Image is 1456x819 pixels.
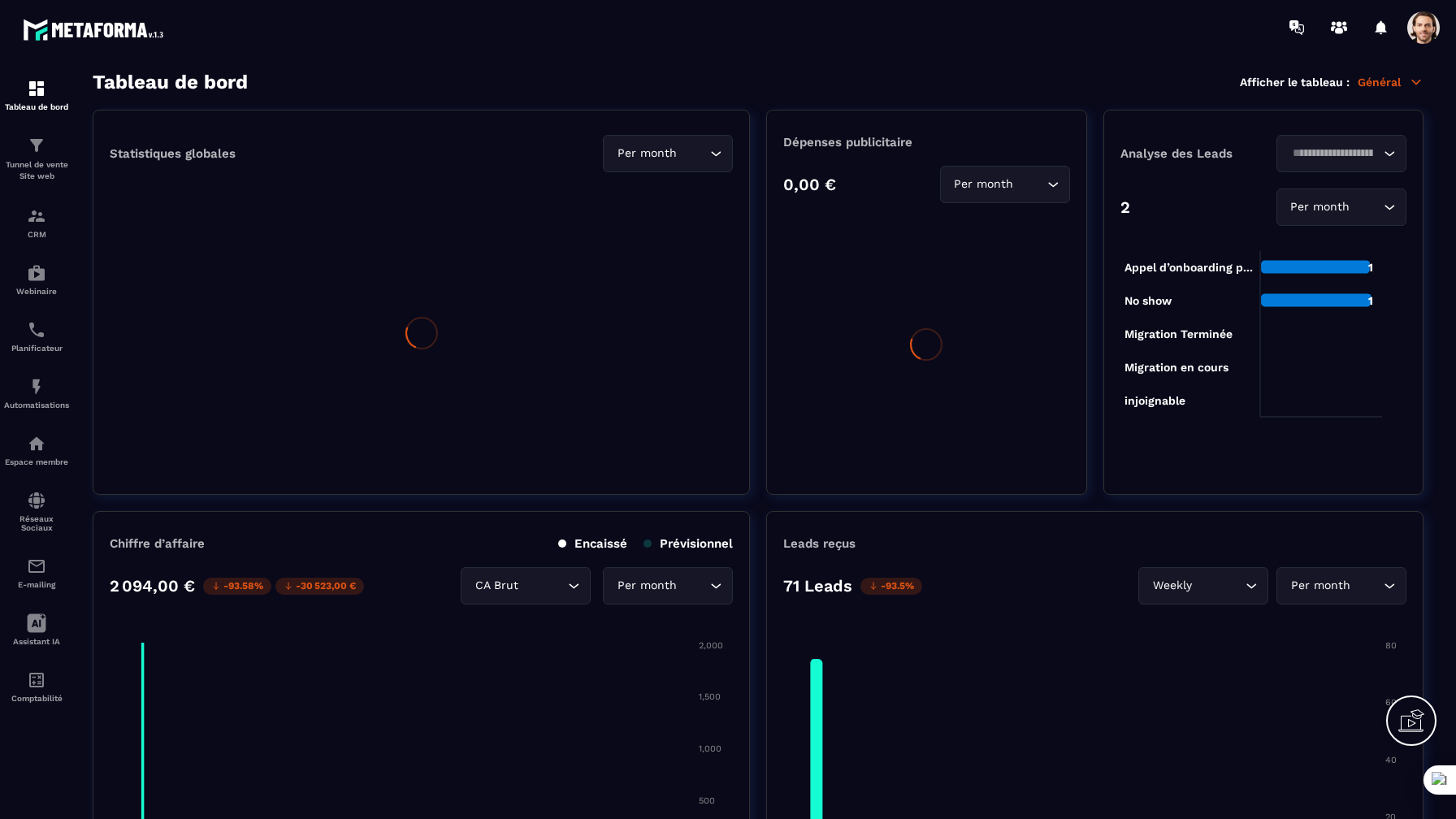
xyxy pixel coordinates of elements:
span: Weekly [1149,577,1195,595]
a: emailemailE-mailing [4,544,69,601]
p: 0,00 € [783,175,836,194]
span: CA Brut [471,577,522,595]
div: Search for option [461,567,591,604]
p: Tableau de bord [4,102,69,111]
img: social-network [27,491,46,510]
img: formation [27,136,46,155]
a: formationformationTableau de bord [4,67,69,123]
span: Per month [1287,198,1354,216]
img: automations [27,377,46,396]
tspan: No show [1124,294,1172,307]
img: logo [23,15,169,45]
span: Per month [951,175,1017,193]
p: Analyse des Leads [1120,146,1263,161]
img: formation [27,206,46,226]
img: accountant [27,670,46,690]
input: Search for option [522,577,564,595]
tspan: 1,000 [699,743,721,754]
p: Comptabilité [4,694,69,703]
a: schedulerschedulerPlanificateur [4,308,69,365]
span: Per month [613,145,680,162]
input: Search for option [1287,145,1380,162]
p: Leads reçus [783,536,856,551]
tspan: Migration Terminée [1124,327,1232,341]
div: Search for option [603,567,733,604]
input: Search for option [1354,577,1380,595]
a: formationformationCRM [4,194,69,251]
img: scheduler [27,320,46,340]
tspan: 80 [1385,640,1397,651]
tspan: 40 [1385,755,1397,765]
p: Statistiques globales [110,146,236,161]
tspan: Appel d’onboarding p... [1124,261,1252,275]
tspan: injoignable [1124,394,1185,408]
p: Tunnel de vente Site web [4,159,69,182]
span: Per month [613,577,680,595]
tspan: Migration en cours [1124,361,1228,375]
p: 71 Leads [783,576,852,596]
a: automationsautomationsAutomatisations [4,365,69,422]
span: Per month [1287,577,1354,595]
input: Search for option [1017,175,1043,193]
a: social-networksocial-networkRéseaux Sociaux [4,479,69,544]
img: formation [27,79,46,98]
div: Search for option [1276,188,1406,226]
img: automations [27,263,46,283]
tspan: 1,500 [699,691,721,702]
p: -93.58% [203,578,271,595]
p: Webinaire [4,287,69,296]
a: automationsautomationsEspace membre [4,422,69,479]
p: Automatisations [4,401,69,409]
a: automationsautomationsWebinaire [4,251,69,308]
p: Afficher le tableau : [1240,76,1350,89]
p: Espace membre [4,457,69,466]
div: Search for option [1276,135,1406,172]
h3: Tableau de bord [93,71,248,93]
input: Search for option [1354,198,1380,216]
p: 2 [1120,197,1130,217]
div: Search for option [1138,567,1268,604]
p: Planificateur [4,344,69,353]
a: accountantaccountantComptabilité [4,658,69,715]
div: Search for option [940,166,1070,203]
img: automations [27,434,46,453]
a: Assistant IA [4,601,69,658]
p: Assistant IA [4,637,69,646]
p: 2 094,00 € [110,576,195,596]
p: Dépenses publicitaire [783,135,1069,149]
img: email [27,557,46,576]
tspan: 2,000 [699,640,723,651]
div: Search for option [603,135,733,172]
p: Prévisionnel [643,536,733,551]
p: Général [1358,75,1423,89]
p: CRM [4,230,69,239]
p: -93.5% [860,578,922,595]
input: Search for option [680,577,706,595]
p: -30 523,00 € [275,578,364,595]
div: Search for option [1276,567,1406,604]
tspan: 500 [699,795,715,806]
p: E-mailing [4,580,69,589]
p: Réseaux Sociaux [4,514,69,532]
p: Encaissé [558,536,627,551]
p: Chiffre d’affaire [110,536,205,551]
input: Search for option [680,145,706,162]
input: Search for option [1195,577,1241,595]
a: formationformationTunnel de vente Site web [4,123,69,194]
